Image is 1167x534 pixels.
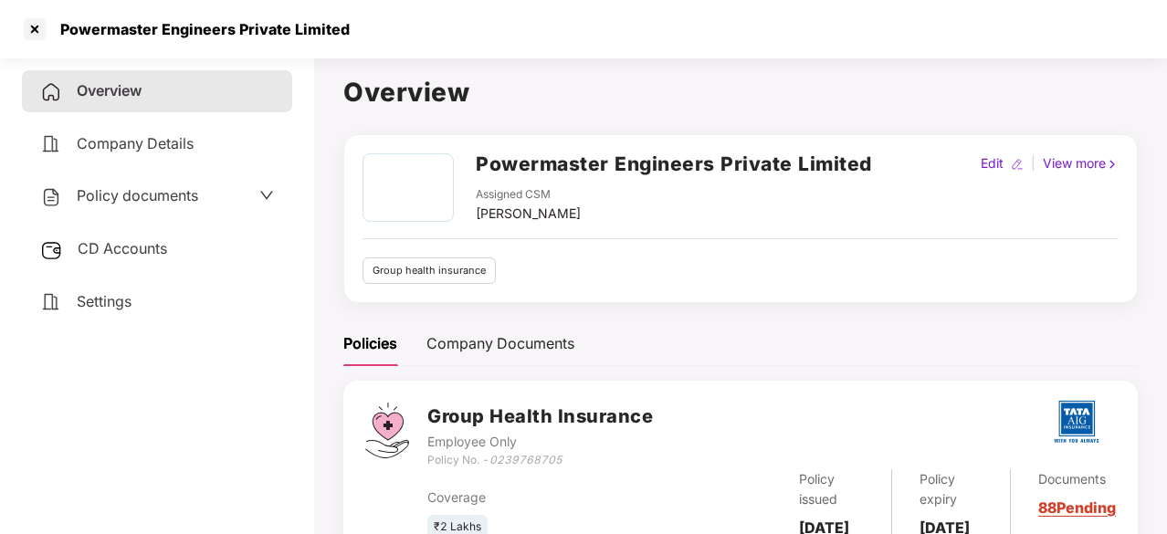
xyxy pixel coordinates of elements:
img: tatag.png [1045,390,1109,454]
span: down [259,188,274,203]
img: svg+xml;base64,PHN2ZyB4bWxucz0iaHR0cDovL3d3dy53My5vcmcvMjAwMC9zdmciIHdpZHRoPSIyNCIgaGVpZ2h0PSIyNC... [40,81,62,103]
div: Assigned CSM [476,186,581,204]
div: View more [1039,153,1122,173]
img: rightIcon [1106,158,1119,171]
div: Powermaster Engineers Private Limited [49,20,350,38]
div: | [1027,153,1039,173]
h1: Overview [343,72,1138,112]
span: CD Accounts [78,239,167,257]
div: Coverage [427,487,657,508]
img: svg+xml;base64,PHN2ZyB4bWxucz0iaHR0cDovL3d3dy53My5vcmcvMjAwMC9zdmciIHdpZHRoPSIyNCIgaGVpZ2h0PSIyNC... [40,133,62,155]
div: Policy expiry [920,469,983,509]
div: Employee Only [427,432,653,452]
div: Policy No. - [427,452,653,469]
div: Policies [343,332,397,355]
img: editIcon [1011,158,1024,171]
div: Documents [1038,469,1116,489]
i: 0239768705 [489,453,562,466]
div: [PERSON_NAME] [476,204,581,224]
h3: Group Health Insurance [427,403,653,431]
img: svg+xml;base64,PHN2ZyB4bWxucz0iaHR0cDovL3d3dy53My5vcmcvMjAwMC9zdmciIHdpZHRoPSI0Ny43MTQiIGhlaWdodD... [365,403,409,458]
span: Policy documents [77,186,198,204]
span: Company Details [77,134,194,152]
span: Settings [77,292,131,310]
div: Policy issued [799,469,863,509]
a: 88 Pending [1038,498,1116,517]
img: svg+xml;base64,PHN2ZyB4bWxucz0iaHR0cDovL3d3dy53My5vcmcvMjAwMC9zdmciIHdpZHRoPSIyNCIgaGVpZ2h0PSIyNC... [40,291,62,313]
div: Company Documents [426,332,574,355]
img: svg+xml;base64,PHN2ZyB3aWR0aD0iMjUiIGhlaWdodD0iMjQiIHZpZXdCb3g9IjAgMCAyNSAyNCIgZmlsbD0ibm9uZSIgeG... [40,239,63,261]
div: Group health insurance [363,257,496,284]
span: Overview [77,81,142,99]
h2: Powermaster Engineers Private Limited [476,149,872,179]
div: Edit [977,153,1007,173]
img: svg+xml;base64,PHN2ZyB4bWxucz0iaHR0cDovL3d3dy53My5vcmcvMjAwMC9zdmciIHdpZHRoPSIyNCIgaGVpZ2h0PSIyNC... [40,186,62,208]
